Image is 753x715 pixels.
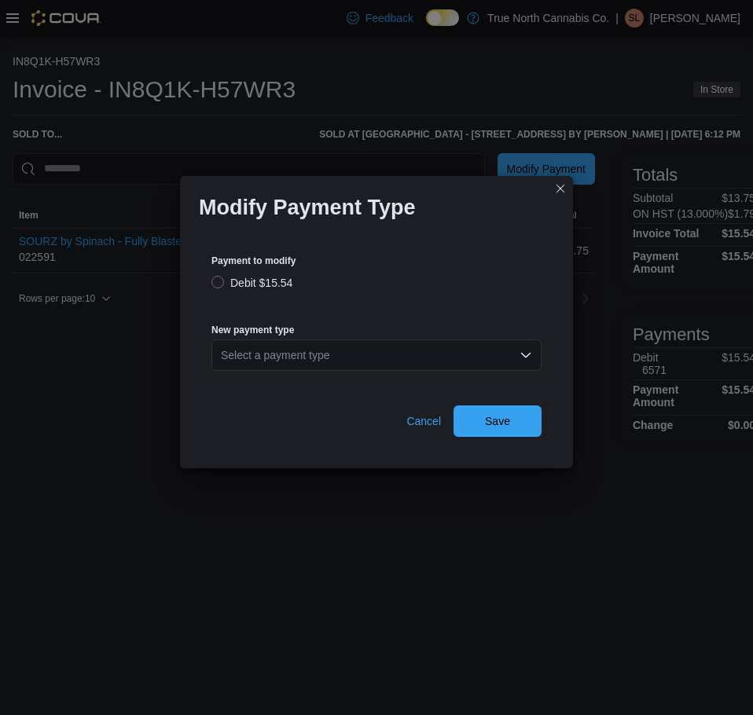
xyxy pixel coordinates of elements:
[211,324,294,336] label: New payment type
[221,346,222,365] input: Accessible screen reader label
[406,413,441,429] span: Cancel
[199,195,416,220] h1: Modify Payment Type
[454,405,542,437] button: Save
[400,405,447,437] button: Cancel
[211,273,292,292] label: Debit $15.54
[551,179,570,198] button: Closes this modal window
[211,255,296,267] label: Payment to modify
[485,413,510,429] span: Save
[520,349,532,361] button: Open list of options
